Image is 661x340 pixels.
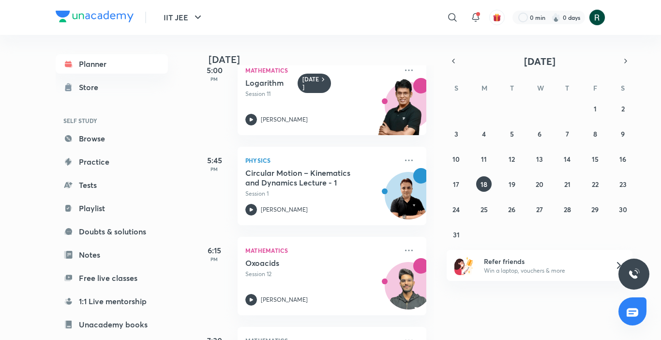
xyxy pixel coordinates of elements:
[551,13,561,22] img: streak
[587,176,603,192] button: August 22, 2025
[245,245,397,256] p: Mathematics
[56,54,168,74] a: Planner
[476,151,492,167] button: August 11, 2025
[245,155,397,166] p: Physics
[56,292,168,311] a: 1:1 Live mentorship
[453,230,460,239] abbr: August 31, 2025
[245,258,366,268] h5: Oxoacids
[615,201,631,217] button: August 30, 2025
[56,77,168,97] a: Store
[589,9,605,26] img: Ronak soni
[195,166,234,172] p: PM
[476,176,492,192] button: August 18, 2025
[566,129,569,139] abbr: August 7, 2025
[619,155,626,164] abbr: August 16, 2025
[587,151,603,167] button: August 15, 2025
[476,126,492,141] button: August 4, 2025
[482,129,486,139] abbr: August 4, 2025
[195,245,234,256] h5: 6:15
[481,180,487,189] abbr: August 18, 2025
[385,177,432,224] img: Avatar
[537,83,544,93] abbr: Wednesday
[587,126,603,141] button: August 8, 2025
[564,205,571,214] abbr: August 28, 2025
[508,205,515,214] abbr: August 26, 2025
[56,199,168,218] a: Playlist
[476,201,492,217] button: August 25, 2025
[592,155,599,164] abbr: August 15, 2025
[559,176,575,192] button: August 21, 2025
[559,126,575,141] button: August 7, 2025
[509,180,515,189] abbr: August 19, 2025
[56,315,168,334] a: Unacademy books
[454,256,474,275] img: referral
[302,76,319,91] h6: [DATE]
[615,126,631,141] button: August 9, 2025
[587,201,603,217] button: August 29, 2025
[591,205,599,214] abbr: August 29, 2025
[245,168,366,187] h5: Circular Motion – Kinematics and Dynamics Lecture - 1
[532,151,547,167] button: August 13, 2025
[504,201,520,217] button: August 26, 2025
[536,180,543,189] abbr: August 20, 2025
[449,126,464,141] button: August 3, 2025
[261,295,308,304] p: [PERSON_NAME]
[261,205,308,214] p: [PERSON_NAME]
[619,205,627,214] abbr: August 30, 2025
[628,268,640,280] img: ttu
[559,201,575,217] button: August 28, 2025
[245,90,397,98] p: Session 11
[56,268,168,288] a: Free live classes
[538,129,541,139] abbr: August 6, 2025
[449,176,464,192] button: August 17, 2025
[245,189,397,198] p: Session 1
[56,11,134,22] img: Company Logo
[56,152,168,171] a: Practice
[56,245,168,264] a: Notes
[56,222,168,241] a: Doubts & solutions
[158,8,210,27] button: IIT JEE
[261,115,308,124] p: [PERSON_NAME]
[564,155,571,164] abbr: August 14, 2025
[587,101,603,116] button: August 1, 2025
[536,155,543,164] abbr: August 13, 2025
[449,201,464,217] button: August 24, 2025
[195,76,234,82] p: PM
[593,83,597,93] abbr: Friday
[449,227,464,242] button: August 31, 2025
[621,104,625,113] abbr: August 2, 2025
[454,129,458,139] abbr: August 3, 2025
[565,83,569,93] abbr: Thursday
[532,201,547,217] button: August 27, 2025
[564,180,571,189] abbr: August 21, 2025
[460,54,619,68] button: [DATE]
[493,13,501,22] img: avatar
[615,176,631,192] button: August 23, 2025
[615,101,631,116] button: August 2, 2025
[594,104,597,113] abbr: August 1, 2025
[56,129,168,148] a: Browse
[481,205,488,214] abbr: August 25, 2025
[621,129,625,139] abbr: August 9, 2025
[245,64,397,76] p: Mathematics
[453,180,459,189] abbr: August 17, 2025
[454,83,458,93] abbr: Sunday
[481,155,487,164] abbr: August 11, 2025
[615,151,631,167] button: August 16, 2025
[385,267,432,314] img: Avatar
[532,126,547,141] button: August 6, 2025
[559,151,575,167] button: August 14, 2025
[79,81,104,93] div: Store
[489,10,505,25] button: avatar
[532,176,547,192] button: August 20, 2025
[504,176,520,192] button: August 19, 2025
[209,54,436,65] h4: [DATE]
[536,205,543,214] abbr: August 27, 2025
[481,83,487,93] abbr: Monday
[195,155,234,166] h5: 5:45
[245,270,397,278] p: Session 12
[195,64,234,76] h5: 5:00
[484,266,603,275] p: Win a laptop, vouchers & more
[452,155,460,164] abbr: August 10, 2025
[510,83,514,93] abbr: Tuesday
